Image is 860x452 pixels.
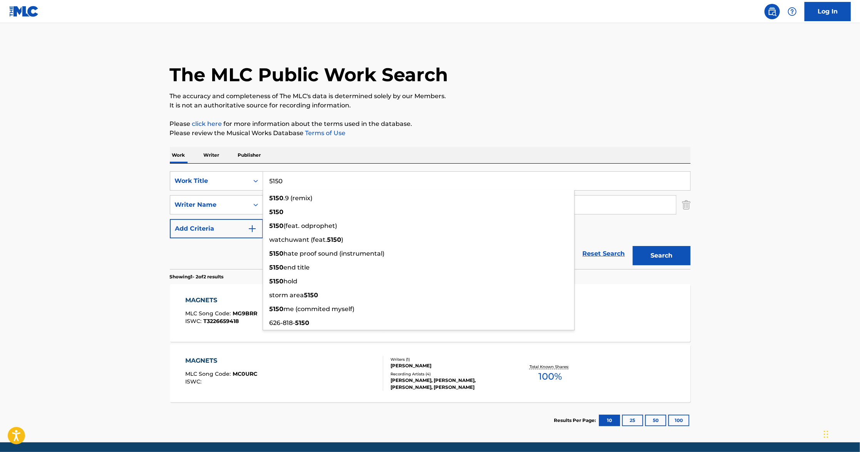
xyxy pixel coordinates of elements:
button: 100 [668,415,689,426]
strong: 5150 [327,236,342,243]
a: MAGNETSMLC Song Code:MC0URCISWC:Writers (1)[PERSON_NAME]Recording Artists (4)[PERSON_NAME], [PERS... [170,345,691,402]
span: end title [284,264,310,271]
div: MAGNETS [185,296,257,305]
span: hate proof sound (instrumental) [284,250,385,257]
button: 10 [599,415,620,426]
img: 9d2ae6d4665cec9f34b9.svg [248,224,257,233]
h1: The MLC Public Work Search [170,63,448,86]
div: Help [785,4,800,19]
p: It is not an authoritative source for recording information. [170,101,691,110]
img: MLC Logo [9,6,39,17]
a: click here [192,120,222,127]
button: Search [633,246,691,265]
p: Please for more information about the terms used in the database. [170,119,691,129]
div: Drag [824,423,828,446]
span: me (commited myself) [284,305,355,313]
a: Terms of Use [304,129,346,137]
div: Writer Name [175,200,244,209]
p: Showing 1 - 2 of 2 results [170,273,224,280]
span: storm area [270,291,304,299]
iframe: Chat Widget [821,415,860,452]
span: MG9BRR [233,310,257,317]
strong: 5150 [270,222,284,229]
p: Publisher [236,147,263,163]
p: Writer [201,147,222,163]
a: Public Search [764,4,780,19]
span: MC0URC [233,370,257,377]
strong: 5150 [270,194,284,202]
span: T3226659418 [203,318,239,325]
strong: 5150 [270,208,284,216]
div: Writers ( 1 ) [391,357,507,362]
strong: 5150 [270,250,284,257]
button: Add Criteria [170,219,263,238]
div: [PERSON_NAME], [PERSON_NAME], [PERSON_NAME], [PERSON_NAME] [391,377,507,391]
span: ) [342,236,344,243]
div: Recording Artists ( 4 ) [391,371,507,377]
div: [PERSON_NAME] [391,362,507,369]
div: Work Title [175,176,244,186]
span: MLC Song Code : [185,310,233,317]
form: Search Form [170,171,691,269]
button: 25 [622,415,643,426]
strong: 5150 [304,291,319,299]
span: ISWC : [185,378,203,385]
div: MAGNETS [185,356,257,365]
span: 100 % [538,370,562,383]
span: ISWC : [185,318,203,325]
strong: 5150 [270,278,284,285]
a: Reset Search [579,245,629,262]
button: 50 [645,415,666,426]
a: MAGNETSMLC Song Code:MG9BRRISWC:T3226659418Writers (1)[PERSON_NAME] [PERSON_NAME]Recording Artist... [170,284,691,342]
img: Delete Criterion [682,195,691,214]
strong: 5150 [270,264,284,271]
p: Work [170,147,188,163]
p: The accuracy and completeness of The MLC's data is determined solely by our Members. [170,92,691,101]
span: .9 (remix) [284,194,313,202]
span: watchuwant (feat. [270,236,327,243]
strong: 5150 [295,319,310,326]
p: Results Per Page: [554,417,598,424]
a: Log In [805,2,851,21]
span: hold [284,278,298,285]
img: help [788,7,797,16]
img: search [768,7,777,16]
span: MLC Song Code : [185,370,233,377]
span: 626-818- [270,319,295,326]
span: (feat. odprophet) [284,222,337,229]
p: Please review the Musical Works Database [170,129,691,138]
p: Total Known Shares: [530,364,571,370]
strong: 5150 [270,305,284,313]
